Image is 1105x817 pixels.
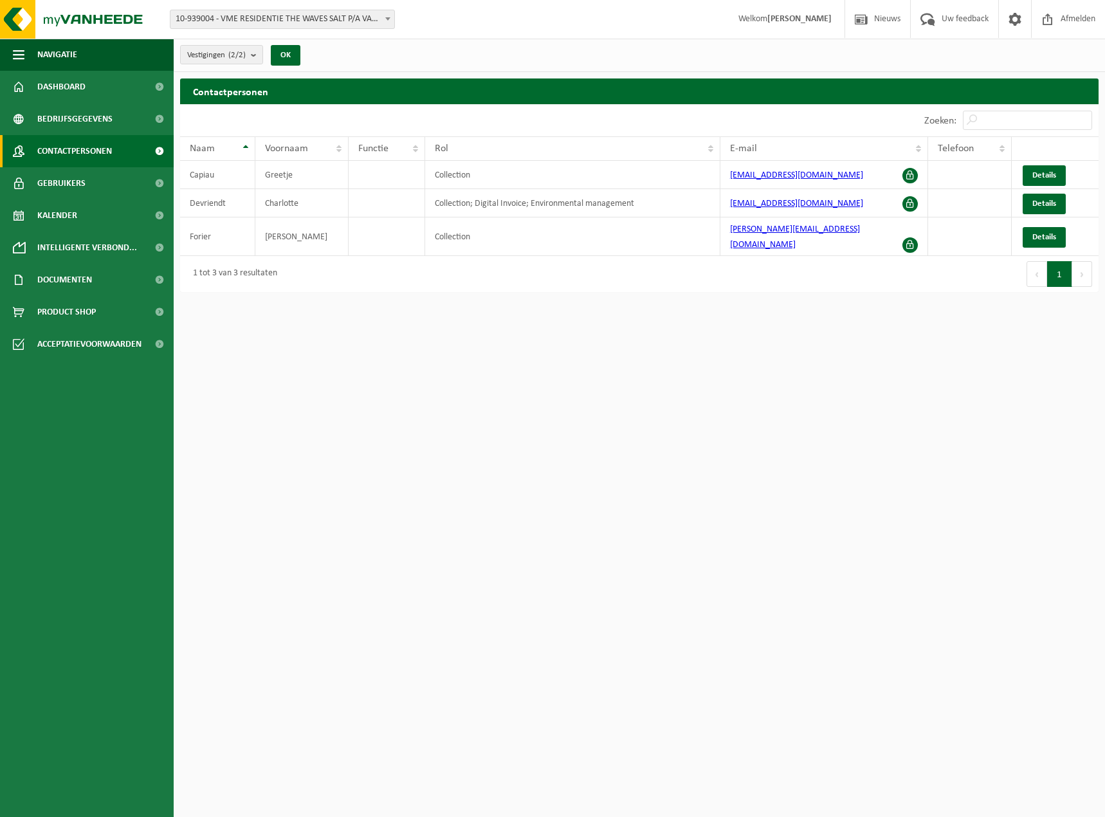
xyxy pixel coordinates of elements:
span: E-mail [730,143,757,154]
td: Greetje [255,161,349,189]
span: Documenten [37,264,92,296]
span: Naam [190,143,215,154]
span: Voornaam [265,143,308,154]
a: Details [1023,165,1066,186]
div: 1 tot 3 van 3 resultaten [187,262,277,286]
td: Collection [425,217,720,256]
span: Rol [435,143,448,154]
span: Vestigingen [187,46,246,65]
span: Details [1032,199,1056,208]
span: Functie [358,143,388,154]
span: Details [1032,171,1056,179]
span: Intelligente verbond... [37,232,137,264]
span: Navigatie [37,39,77,71]
h2: Contactpersonen [180,78,1099,104]
button: Previous [1027,261,1047,287]
button: 1 [1047,261,1072,287]
span: Product Shop [37,296,96,328]
span: Kalender [37,199,77,232]
span: Gebruikers [37,167,86,199]
td: Collection [425,161,720,189]
a: Details [1023,227,1066,248]
button: Vestigingen(2/2) [180,45,263,64]
td: [PERSON_NAME] [255,217,349,256]
span: Dashboard [37,71,86,103]
span: Acceptatievoorwaarden [37,328,142,360]
td: Capiau [180,161,255,189]
label: Zoeken: [924,116,956,126]
span: Contactpersonen [37,135,112,167]
a: [EMAIL_ADDRESS][DOMAIN_NAME] [730,199,863,208]
span: Details [1032,233,1056,241]
button: OK [271,45,300,66]
span: Bedrijfsgegevens [37,103,113,135]
count: (2/2) [228,51,246,59]
span: 10-939004 - VME RESIDENTIE THE WAVES SALT P/A VASTGOED NAESSENS - OOSTENDE [170,10,395,29]
td: Devriendt [180,189,255,217]
a: Details [1023,194,1066,214]
a: [EMAIL_ADDRESS][DOMAIN_NAME] [730,170,863,180]
span: Telefoon [938,143,974,154]
strong: [PERSON_NAME] [767,14,832,24]
td: Forier [180,217,255,256]
td: Charlotte [255,189,349,217]
td: Collection; Digital Invoice; Environmental management [425,189,720,217]
a: [PERSON_NAME][EMAIL_ADDRESS][DOMAIN_NAME] [730,225,860,250]
button: Next [1072,261,1092,287]
span: 10-939004 - VME RESIDENTIE THE WAVES SALT P/A VASTGOED NAESSENS - OOSTENDE [170,10,394,28]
